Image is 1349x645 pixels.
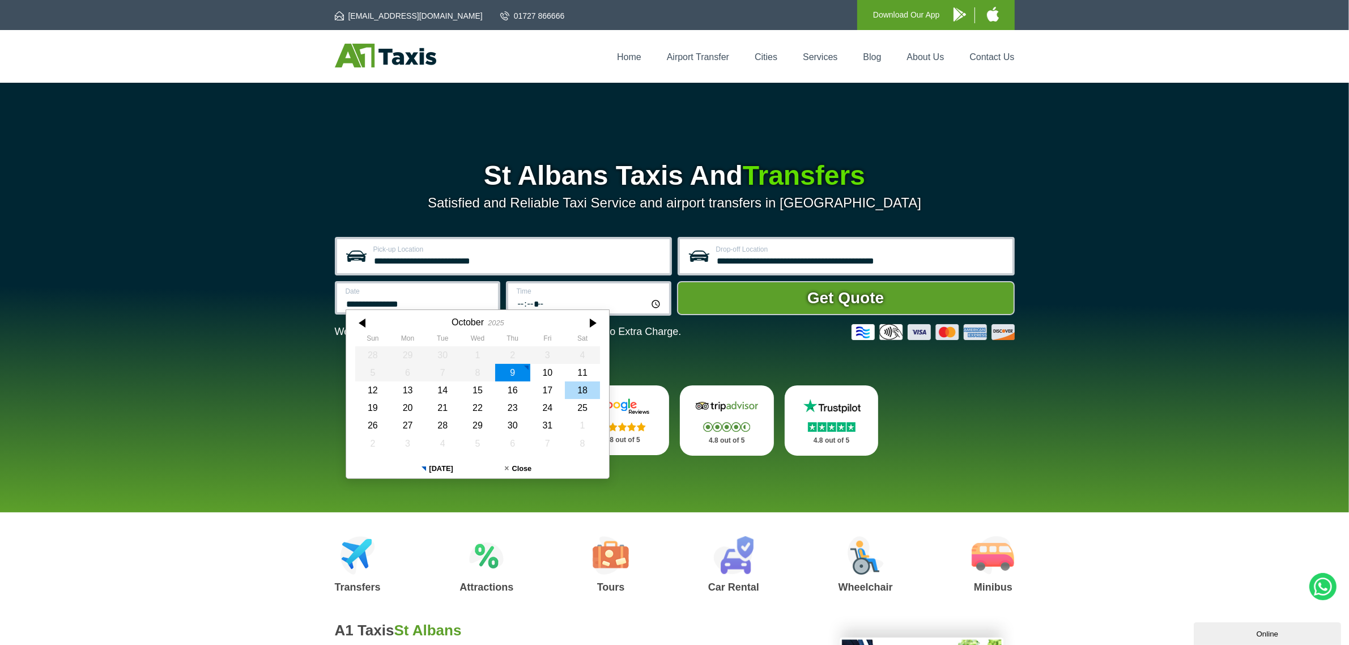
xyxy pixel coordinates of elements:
[617,52,641,62] a: Home
[863,52,881,62] a: Blog
[565,364,600,381] div: 11 October 2025
[488,319,504,327] div: 2025
[839,582,893,592] h3: Wheelchair
[335,622,661,639] h2: A1 Taxis
[593,582,629,592] h3: Tours
[390,334,425,346] th: Monday
[335,582,381,592] h3: Transfers
[530,435,565,452] div: 07 November 2025
[355,364,390,381] div: 05 October 2025
[755,52,777,62] a: Cities
[335,326,682,338] p: We Now Accept Card & Contactless Payment In
[495,364,530,381] div: 09 October 2025
[972,582,1014,592] h3: Minibus
[355,417,390,434] div: 26 October 2025
[808,422,856,432] img: Stars
[680,385,774,456] a: Tripadvisor Stars 4.8 out of 5
[425,381,460,399] div: 14 October 2025
[335,44,436,67] img: A1 Taxis St Albans LTD
[390,435,425,452] div: 03 November 2025
[530,399,565,417] div: 24 October 2025
[495,417,530,434] div: 30 October 2025
[716,246,1006,253] label: Drop-off Location
[495,334,530,346] th: Thursday
[565,346,600,364] div: 04 October 2025
[969,52,1014,62] a: Contact Us
[335,195,1015,211] p: Satisfied and Reliable Taxi Service and airport transfers in [GEOGRAPHIC_DATA]
[452,317,484,328] div: October
[873,8,940,22] p: Download Our App
[703,422,750,432] img: Stars
[495,399,530,417] div: 23 October 2025
[495,381,530,399] div: 16 October 2025
[575,385,669,455] a: Google Stars 4.8 out of 5
[565,334,600,346] th: Saturday
[530,334,565,346] th: Friday
[390,399,425,417] div: 20 October 2025
[355,435,390,452] div: 02 November 2025
[341,536,375,575] img: Airport Transfers
[355,346,390,364] div: 28 September 2025
[530,381,565,399] div: 17 October 2025
[425,364,460,381] div: 07 October 2025
[743,160,865,190] span: Transfers
[798,398,866,415] img: Trustpilot
[469,536,504,575] img: Attractions
[425,346,460,364] div: 30 September 2025
[907,52,944,62] a: About Us
[459,582,513,592] h3: Attractions
[390,417,425,434] div: 27 October 2025
[588,398,656,415] img: Google
[797,434,866,448] p: 4.8 out of 5
[335,10,483,22] a: [EMAIL_ADDRESS][DOMAIN_NAME]
[355,334,390,346] th: Sunday
[692,434,761,448] p: 4.8 out of 5
[785,385,879,456] a: Trustpilot Stars 4.8 out of 5
[852,324,1015,340] img: Credit And Debit Cards
[397,459,478,478] button: [DATE]
[495,435,530,452] div: 06 November 2025
[460,417,495,434] div: 29 October 2025
[425,435,460,452] div: 04 November 2025
[693,398,761,415] img: Tripadvisor
[667,52,729,62] a: Airport Transfer
[954,7,966,22] img: A1 Taxis Android App
[599,422,646,431] img: Stars
[495,346,530,364] div: 02 October 2025
[355,399,390,417] div: 19 October 2025
[551,326,681,337] span: The Car at No Extra Charge.
[394,622,462,639] span: St Albans
[1194,620,1343,645] iframe: chat widget
[460,381,495,399] div: 15 October 2025
[460,346,495,364] div: 01 October 2025
[500,10,565,22] a: 01727 866666
[530,364,565,381] div: 10 October 2025
[530,417,565,434] div: 31 October 2025
[987,7,999,22] img: A1 Taxis iPhone App
[713,536,754,575] img: Car Rental
[335,162,1015,189] h1: St Albans Taxis And
[460,399,495,417] div: 22 October 2025
[565,381,600,399] div: 18 October 2025
[425,417,460,434] div: 28 October 2025
[588,433,657,447] p: 4.8 out of 5
[390,346,425,364] div: 29 September 2025
[478,459,559,478] button: Close
[460,334,495,346] th: Wednesday
[565,399,600,417] div: 25 October 2025
[346,288,491,295] label: Date
[517,288,662,295] label: Time
[677,281,1015,315] button: Get Quote
[460,364,495,381] div: 08 October 2025
[972,536,1014,575] img: Minibus
[565,417,600,434] div: 01 November 2025
[803,52,837,62] a: Services
[565,435,600,452] div: 08 November 2025
[460,435,495,452] div: 05 November 2025
[425,334,460,346] th: Tuesday
[530,346,565,364] div: 03 October 2025
[373,246,663,253] label: Pick-up Location
[355,381,390,399] div: 12 October 2025
[593,536,629,575] img: Tours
